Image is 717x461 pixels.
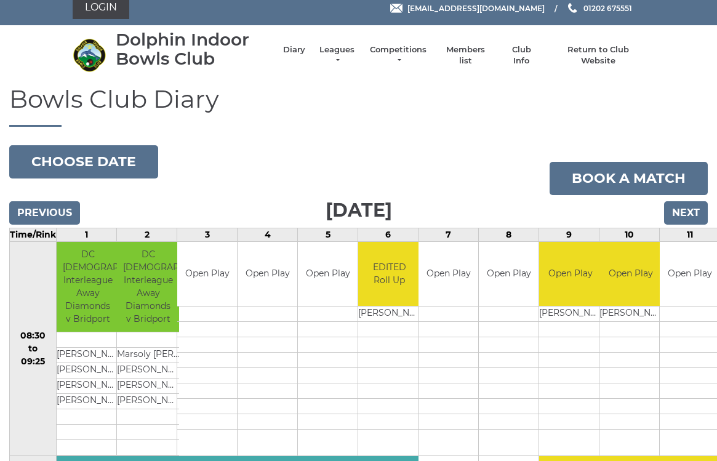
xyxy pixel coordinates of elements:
[116,30,271,68] div: Dolphin Indoor Bowls Club
[407,3,545,12] span: [EMAIL_ADDRESS][DOMAIN_NAME]
[117,228,177,241] td: 2
[57,347,119,363] td: [PERSON_NAME]
[358,228,419,241] td: 6
[419,242,478,307] td: Open Play
[358,307,420,322] td: [PERSON_NAME]
[9,145,158,178] button: Choose date
[369,44,428,66] a: Competitions
[539,307,601,322] td: [PERSON_NAME]
[440,44,491,66] a: Members list
[177,228,238,241] td: 3
[73,38,106,72] img: Dolphin Indoor Bowls Club
[583,3,632,12] span: 01202 675551
[599,242,662,307] td: Open Play
[298,242,358,307] td: Open Play
[566,2,632,14] a: Phone us 01202 675551
[390,4,403,13] img: Email
[551,44,644,66] a: Return to Club Website
[298,228,358,241] td: 5
[550,162,708,195] a: Book a match
[238,228,298,241] td: 4
[57,378,119,393] td: [PERSON_NAME]
[57,363,119,378] td: [PERSON_NAME]
[568,3,577,13] img: Phone us
[539,242,601,307] td: Open Play
[57,228,117,241] td: 1
[117,347,179,363] td: Marsoly [PERSON_NAME]
[57,393,119,409] td: [PERSON_NAME]
[9,201,80,225] input: Previous
[599,307,662,322] td: [PERSON_NAME]
[10,228,57,241] td: Time/Rink
[177,242,237,307] td: Open Play
[503,44,539,66] a: Club Info
[117,242,179,332] td: DC [DEMOGRAPHIC_DATA] Interleague Away Diamonds v Bridport
[117,378,179,393] td: [PERSON_NAME]
[117,393,179,409] td: [PERSON_NAME]
[390,2,545,14] a: Email [EMAIL_ADDRESS][DOMAIN_NAME]
[419,228,479,241] td: 7
[10,241,57,455] td: 08:30 to 09:25
[539,228,599,241] td: 9
[479,242,539,307] td: Open Play
[57,242,119,332] td: DC [DEMOGRAPHIC_DATA] Interleague Away Diamonds v Bridport
[599,228,660,241] td: 10
[664,201,708,225] input: Next
[318,44,356,66] a: Leagues
[358,242,420,307] td: EDITED Roll Up
[283,44,305,55] a: Diary
[238,242,297,307] td: Open Play
[117,363,179,378] td: [PERSON_NAME]
[479,228,539,241] td: 8
[9,86,708,127] h1: Bowls Club Diary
